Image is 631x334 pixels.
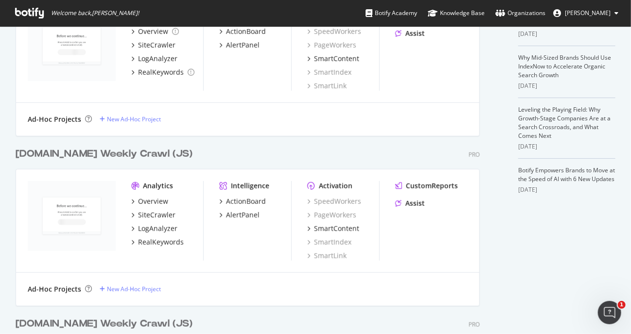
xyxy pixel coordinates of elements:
a: SmartContent [307,224,359,234]
div: SmartContent [314,54,359,64]
div: [DATE] [518,185,615,194]
div: [DATE] [518,30,615,38]
a: ActionBoard [219,27,266,36]
a: ActionBoard [219,197,266,206]
div: LogAnalyzer [138,54,177,64]
div: Ad-Hoc Projects [28,284,81,294]
div: Overview [138,197,168,206]
div: [DOMAIN_NAME] Weekly Crawl (JS) [16,147,193,161]
div: RealKeywords [138,67,184,77]
a: CustomReports [395,181,458,191]
a: Why Mid-Sized Brands Should Use IndexNow to Accelerate Organic Search Growth [518,53,611,79]
a: AlertPanel [219,40,260,50]
a: RealKeywords [131,67,194,77]
div: RealKeywords [138,237,184,247]
div: AlertPanel [226,210,260,220]
a: SmartLink [307,251,347,261]
div: Overview [138,27,168,36]
button: [PERSON_NAME] [545,5,626,21]
a: Botify Empowers Brands to Move at the Speed of AI with 6 New Updates [518,166,615,183]
a: SpeedWorkers [307,27,361,36]
div: Analytics [143,181,173,191]
a: New Ad-Hoc Project [100,285,161,293]
img: https://www.luxilon.com/ [28,11,116,82]
a: Assist [395,29,425,38]
div: CustomReports [406,181,458,191]
div: Knowledge Base [428,8,485,18]
div: Activation [319,181,352,191]
div: [DATE] [518,82,615,90]
a: PageWorkers [307,210,356,220]
iframe: Intercom live chat [598,301,621,324]
div: SmartContent [314,224,359,234]
a: Overview [131,197,168,206]
img: https://www.evoshield.com/ [28,181,116,251]
span: 1 [618,301,626,309]
a: SiteCrawler [131,40,175,50]
div: ActionBoard [226,197,266,206]
a: SiteCrawler [131,210,175,220]
div: LogAnalyzer [138,224,177,234]
a: Assist [395,199,425,208]
div: New Ad-Hoc Project [107,285,161,293]
a: AI Is Your New Customer: How to Win the Visibility Battle in a ChatGPT World [518,1,607,27]
a: SmartContent [307,54,359,64]
div: Assist [405,29,425,38]
a: LogAnalyzer [131,54,177,64]
div: New Ad-Hoc Project [107,115,161,123]
a: [DOMAIN_NAME] Weekly Crawl (JS) [16,317,196,331]
a: [DOMAIN_NAME] Weekly Crawl (JS) [16,147,196,161]
div: AlertPanel [226,40,260,50]
a: Leveling the Playing Field: Why Growth-Stage Companies Are at a Search Crossroads, and What Comes... [518,105,611,140]
a: Overview [131,27,179,36]
div: Intelligence [231,181,269,191]
div: [DOMAIN_NAME] Weekly Crawl (JS) [16,317,193,331]
div: Organizations [495,8,545,18]
a: PageWorkers [307,40,356,50]
span: Welcome back, [PERSON_NAME] ! [51,9,139,17]
a: SpeedWorkers [307,197,361,206]
a: RealKeywords [131,237,184,247]
div: SiteCrawler [138,210,175,220]
div: Pro [469,320,480,329]
a: New Ad-Hoc Project [100,115,161,123]
div: Ad-Hoc Projects [28,115,81,124]
a: AlertPanel [219,210,260,220]
div: SiteCrawler [138,40,175,50]
a: SmartIndex [307,237,351,247]
span: Lindsey Wasson [565,9,611,17]
a: SmartLink [307,81,347,91]
div: Botify Academy [366,8,417,18]
a: SmartIndex [307,67,351,77]
div: Assist [405,199,425,208]
a: LogAnalyzer [131,224,177,234]
div: [DATE] [518,142,615,151]
div: Pro [469,150,480,159]
div: ActionBoard [226,27,266,36]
